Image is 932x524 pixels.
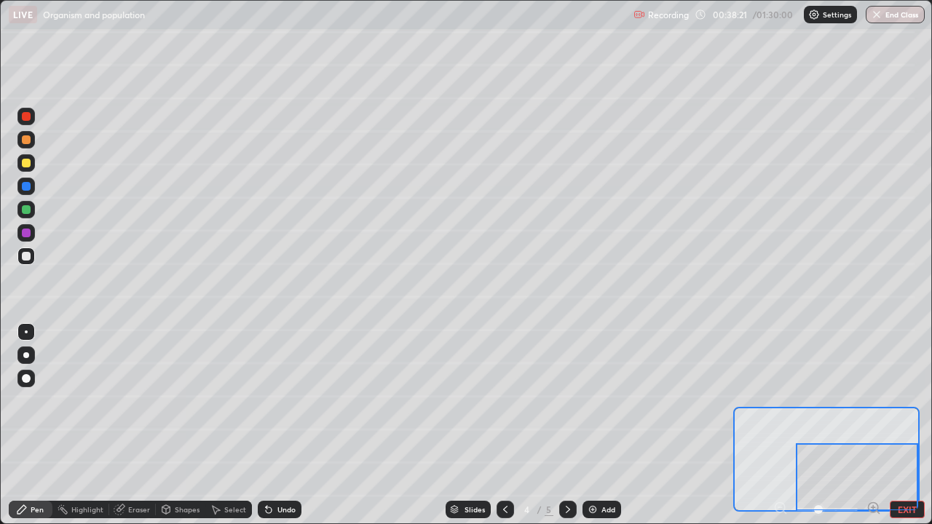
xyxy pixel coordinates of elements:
p: Organism and population [43,9,145,20]
div: Shapes [175,506,200,513]
div: Pen [31,506,44,513]
div: Select [224,506,246,513]
div: / [537,505,542,514]
div: Highlight [71,506,103,513]
div: Add [601,506,615,513]
div: Slides [465,506,485,513]
div: 4 [520,505,534,514]
p: Settings [823,11,851,18]
div: 5 [545,503,553,516]
img: recording.375f2c34.svg [633,9,645,20]
img: end-class-cross [871,9,882,20]
p: LIVE [13,9,33,20]
div: Eraser [128,506,150,513]
img: add-slide-button [587,504,599,515]
div: Undo [277,506,296,513]
button: End Class [866,6,925,23]
p: Recording [648,9,689,20]
img: class-settings-icons [808,9,820,20]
